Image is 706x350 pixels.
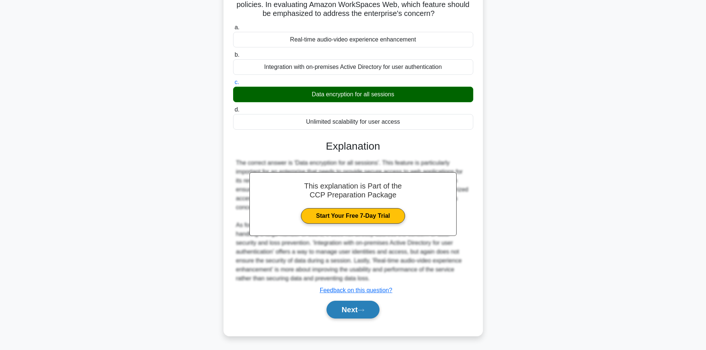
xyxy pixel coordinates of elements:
[301,208,405,224] a: Start Your Free 7-Day Trial
[233,87,473,102] div: Data encryption for all sessions
[238,140,469,153] h3: Explanation
[236,159,470,283] div: The correct answer is 'Data encryption for all sessions'. This feature is particularly important ...
[320,287,392,293] a: Feedback on this question?
[235,79,239,85] span: c.
[233,114,473,130] div: Unlimited scalability for user access
[233,32,473,47] div: Real-time audio-video experience enhancement
[235,24,239,30] span: a.
[327,301,379,319] button: Next
[235,51,239,58] span: b.
[233,59,473,75] div: Integration with on-premises Active Directory for user authentication
[235,106,239,113] span: d.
